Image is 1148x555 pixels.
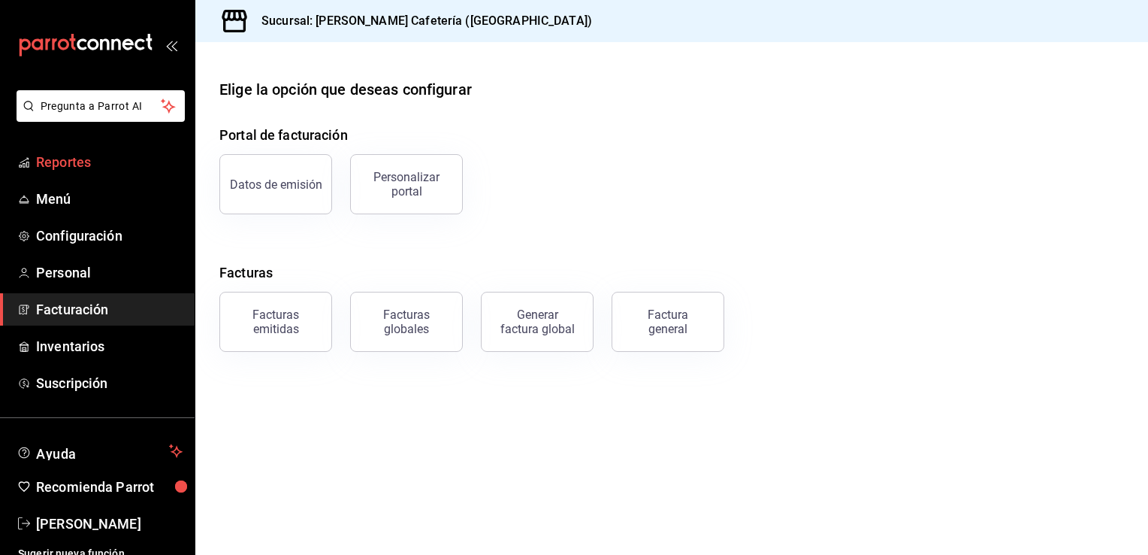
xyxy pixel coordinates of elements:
[36,226,183,246] span: Configuración
[41,99,162,114] span: Pregunta a Parrot AI
[350,292,463,352] button: Facturas globales
[36,299,183,320] span: Facturación
[36,152,183,172] span: Reportes
[36,477,183,497] span: Recomienda Parrot
[36,373,183,393] span: Suscripción
[36,442,163,460] span: Ayuda
[612,292,724,352] button: Factura general
[249,12,592,30] h3: Sucursal: [PERSON_NAME] Cafetería ([GEOGRAPHIC_DATA])
[219,292,332,352] button: Facturas emitidas
[360,170,453,199] div: Personalizar portal
[500,308,575,336] div: Generar factura global
[219,78,472,101] div: Elige la opción que deseas configurar
[36,514,183,534] span: [PERSON_NAME]
[219,154,332,214] button: Datos de emisión
[11,109,185,125] a: Pregunta a Parrot AI
[229,308,322,336] div: Facturas emitidas
[165,39,177,51] button: open_drawer_menu
[36,189,183,209] span: Menú
[36,262,183,283] span: Personal
[481,292,594,352] button: Generar factura global
[350,154,463,214] button: Personalizar portal
[230,177,322,192] div: Datos de emisión
[17,90,185,122] button: Pregunta a Parrot AI
[219,262,1124,283] h4: Facturas
[219,125,1124,145] h4: Portal de facturación
[36,336,183,356] span: Inventarios
[630,308,705,336] div: Factura general
[360,308,453,336] div: Facturas globales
